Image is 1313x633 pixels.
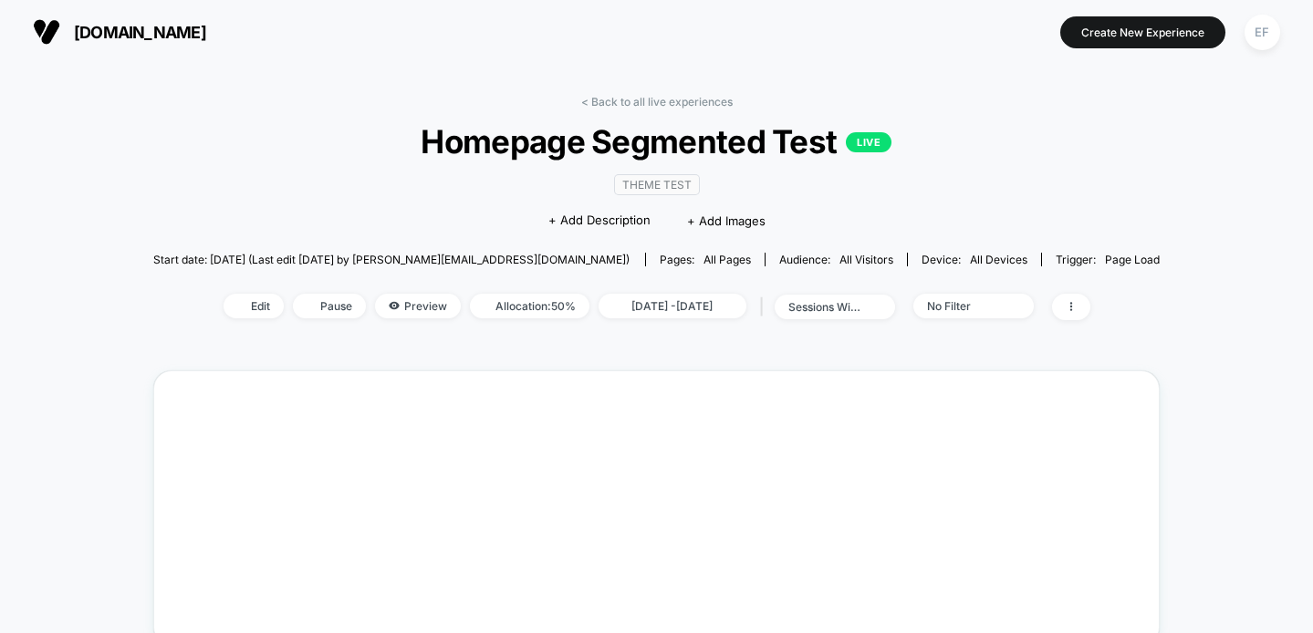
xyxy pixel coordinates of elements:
span: [DATE] - [DATE] [599,294,746,318]
div: Audience: [779,253,893,266]
span: Device: [907,253,1041,266]
button: [DOMAIN_NAME] [27,17,212,47]
span: Homepage Segmented Test [203,122,1110,161]
div: Trigger: [1056,253,1160,266]
span: Allocation: 50% [470,294,589,318]
span: Preview [375,294,461,318]
span: Theme Test [614,174,700,195]
button: Create New Experience [1060,16,1225,48]
span: [DOMAIN_NAME] [74,23,206,42]
button: EF [1239,14,1286,51]
span: Page Load [1105,253,1160,266]
div: sessions with impression [788,300,861,314]
span: + Add Description [548,212,651,230]
div: EF [1245,15,1280,50]
div: No Filter [927,299,1000,313]
p: LIVE [846,132,891,152]
a: < Back to all live experiences [581,95,733,109]
span: Edit [224,294,284,318]
div: Pages: [660,253,751,266]
span: all devices [970,253,1027,266]
span: + Add Images [687,213,766,228]
span: Start date: [DATE] (Last edit [DATE] by [PERSON_NAME][EMAIL_ADDRESS][DOMAIN_NAME]) [153,253,630,266]
span: All Visitors [839,253,893,266]
span: all pages [703,253,751,266]
span: Pause [293,294,366,318]
span: | [755,294,775,320]
img: Visually logo [33,18,60,46]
